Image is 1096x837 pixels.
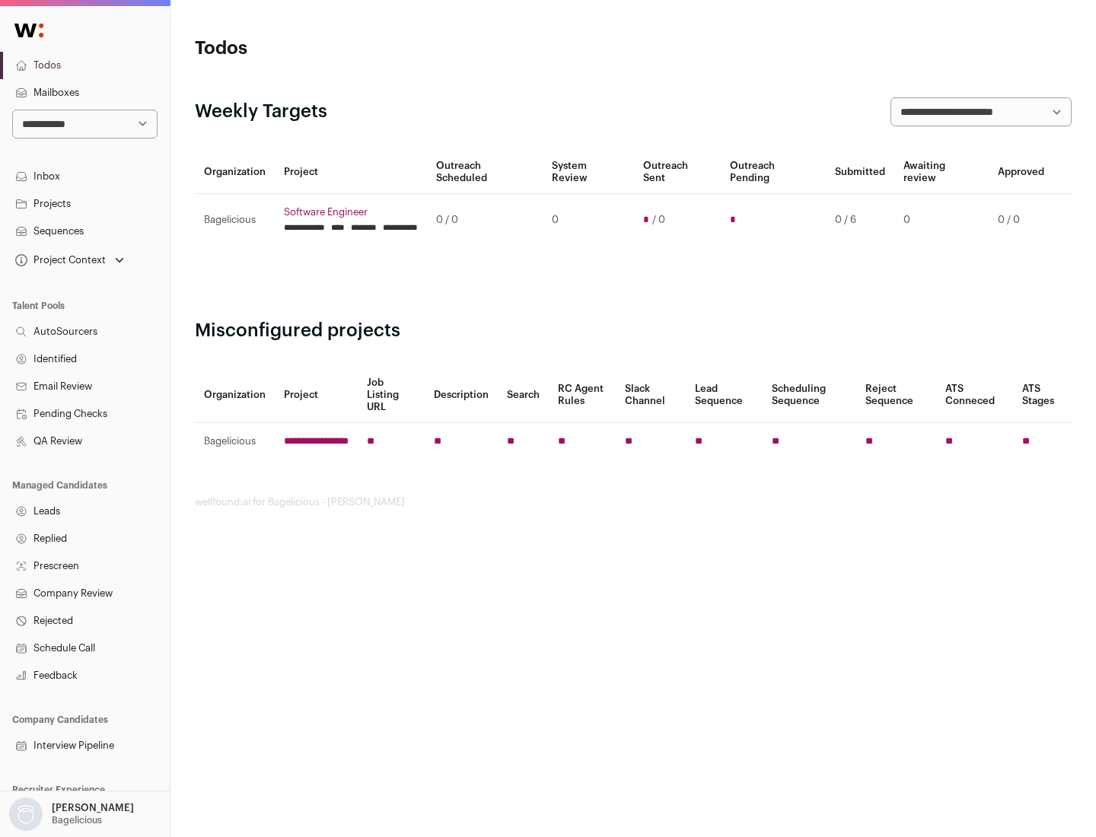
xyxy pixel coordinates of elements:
[6,797,137,831] button: Open dropdown
[12,250,127,271] button: Open dropdown
[894,194,989,247] td: 0
[989,151,1053,194] th: Approved
[425,368,498,423] th: Description
[6,15,52,46] img: Wellfound
[195,100,327,124] h2: Weekly Targets
[721,151,825,194] th: Outreach Pending
[826,194,894,247] td: 0 / 6
[543,151,633,194] th: System Review
[616,368,686,423] th: Slack Channel
[936,368,1012,423] th: ATS Conneced
[195,151,275,194] th: Organization
[856,368,937,423] th: Reject Sequence
[195,37,487,61] h1: Todos
[989,194,1053,247] td: 0 / 0
[652,214,665,226] span: / 0
[275,368,358,423] th: Project
[686,368,763,423] th: Lead Sequence
[826,151,894,194] th: Submitted
[894,151,989,194] th: Awaiting review
[1013,368,1072,423] th: ATS Stages
[549,368,615,423] th: RC Agent Rules
[195,368,275,423] th: Organization
[195,319,1072,343] h2: Misconfigured projects
[52,802,134,814] p: [PERSON_NAME]
[195,423,275,460] td: Bagelicious
[275,151,427,194] th: Project
[12,254,106,266] div: Project Context
[52,814,102,826] p: Bagelicious
[284,206,418,218] a: Software Engineer
[195,496,1072,508] footer: wellfound:ai for Bagelicious - [PERSON_NAME]
[427,194,543,247] td: 0 / 0
[763,368,856,423] th: Scheduling Sequence
[358,368,425,423] th: Job Listing URL
[543,194,633,247] td: 0
[498,368,549,423] th: Search
[9,797,43,831] img: nopic.png
[195,194,275,247] td: Bagelicious
[427,151,543,194] th: Outreach Scheduled
[634,151,722,194] th: Outreach Sent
